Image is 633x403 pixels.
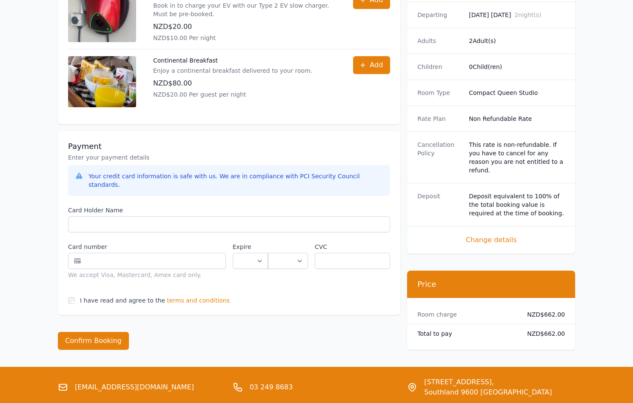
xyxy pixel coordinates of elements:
div: We accept Visa, Mastercard, Amex card only. [68,271,226,279]
dt: Cancellation Policy [417,140,462,174]
dd: Compact Queen Studio [469,89,565,97]
dt: Total to pay [417,329,513,338]
dt: Children [417,63,462,71]
dd: NZD$662.00 [520,310,565,319]
button: Add [353,56,390,74]
dd: NZD$662.00 [520,329,565,338]
span: Southland 9600 [GEOGRAPHIC_DATA] [424,387,552,397]
dd: [DATE] [DATE] [469,11,565,19]
label: CVC [315,243,390,251]
span: Add [370,60,383,70]
p: NZD$10.00 Per night [153,34,336,42]
p: Enjoy a continental breakfast delivered to your room. [153,66,312,75]
a: [EMAIL_ADDRESS][DOMAIN_NAME] [75,382,194,392]
p: NZD$80.00 [153,78,312,89]
div: This rate is non-refundable. If you have to cancel for any reason you are not entitled to a refund. [469,140,565,174]
img: Continental Breakfast [68,56,136,107]
dd: Deposit equivalent to 100% of the total booking value is required at the time of booking. [469,192,565,217]
p: Enter your payment details [68,153,390,162]
label: Expire [233,243,268,251]
span: [STREET_ADDRESS], [424,377,552,387]
div: Your credit card information is safe with us. We are in compliance with PCI Security Council stan... [88,172,383,189]
dt: Departing [417,11,462,19]
p: NZD$20.00 [153,22,336,32]
dd: Non Refundable Rate [469,114,565,123]
p: Continental Breakfast [153,56,312,65]
p: NZD$20.00 Per guest per night [153,90,312,99]
dt: Room charge [417,310,513,319]
dt: Adults [417,37,462,45]
h3: Price [417,279,565,289]
dd: 0 Child(ren) [469,63,565,71]
a: 03 249 8683 [250,382,293,392]
label: . [268,243,308,251]
dt: Room Type [417,89,462,97]
label: Card Holder Name [68,206,390,214]
span: Change details [417,235,565,245]
p: Book in to charge your EV with our Type 2 EV slow charger. Must be pre-booked. [153,1,336,18]
label: Card number [68,243,226,251]
span: 2 night(s) [514,11,541,18]
label: I have read and agree to the [80,297,165,304]
h3: Payment [68,141,390,151]
dt: Deposit [417,192,462,217]
span: terms and conditions [167,296,230,305]
dd: 2 Adult(s) [469,37,565,45]
dt: Rate Plan [417,114,462,123]
button: Confirm Booking [58,332,129,350]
